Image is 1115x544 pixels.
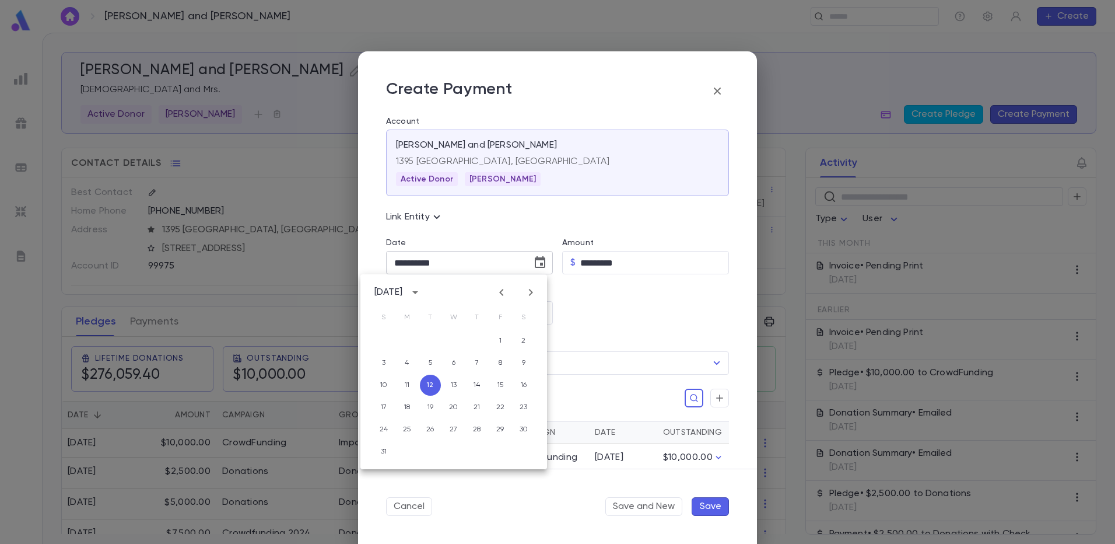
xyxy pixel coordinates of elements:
button: 29 [490,419,511,440]
button: 4 [397,353,418,374]
p: Link Entity [386,210,444,224]
button: Choose date, selected date is Aug 12, 2025 [528,251,552,274]
button: 21 [467,397,488,418]
span: Monday [397,306,418,329]
button: 26 [420,419,441,440]
p: [PERSON_NAME] and [PERSON_NAME] [396,140,557,151]
span: Sunday [373,306,394,329]
th: Outstanding [648,422,729,444]
button: 13 [443,375,464,396]
p: $ [570,257,576,268]
button: 25 [397,419,418,440]
th: Date [588,422,648,444]
span: [PERSON_NAME] [465,175,541,184]
button: Previous month [492,283,511,302]
button: 22 [490,397,511,418]
div: [DATE] [595,452,641,463]
span: Tuesday [420,306,441,329]
button: 10 [373,375,394,396]
button: 18 [397,397,418,418]
button: 5 [420,353,441,374]
button: 16 [513,375,534,396]
button: 24 [373,419,394,440]
td: $10,000.00 [648,444,729,472]
button: calendar view is open, switch to year view [406,283,425,302]
button: 23 [513,397,534,418]
button: Save [692,497,729,516]
button: 15 [490,375,511,396]
span: Wednesday [443,306,464,329]
label: Account [386,117,729,126]
div: [DATE] [374,287,402,298]
span: Thursday [467,306,488,329]
span: Active Donor [396,175,458,184]
button: 9 [513,353,534,374]
span: Friday [490,306,511,329]
button: 14 [467,375,488,396]
button: 28 [467,419,488,440]
p: Create Payment [386,79,512,103]
button: 11 [397,375,418,396]
button: 3 [373,353,394,374]
span: Saturday [513,306,534,329]
label: Amount [562,238,594,247]
button: 8 [490,353,511,374]
button: 1 [490,330,511,351]
button: 27 [443,419,464,440]
button: 19 [420,397,441,418]
button: 12 [420,375,441,396]
button: 7 [467,353,488,374]
button: Open [709,355,725,371]
label: Date [386,238,553,247]
button: Cancel [386,497,432,516]
button: 17 [373,397,394,418]
p: 1395 [GEOGRAPHIC_DATA], [GEOGRAPHIC_DATA] [396,156,719,168]
button: 2 [513,330,534,351]
button: 30 [513,419,534,440]
button: Save and New [605,497,682,516]
button: 6 [443,353,464,374]
button: 31 [373,441,394,462]
button: 20 [443,397,464,418]
button: Next month [521,283,540,302]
